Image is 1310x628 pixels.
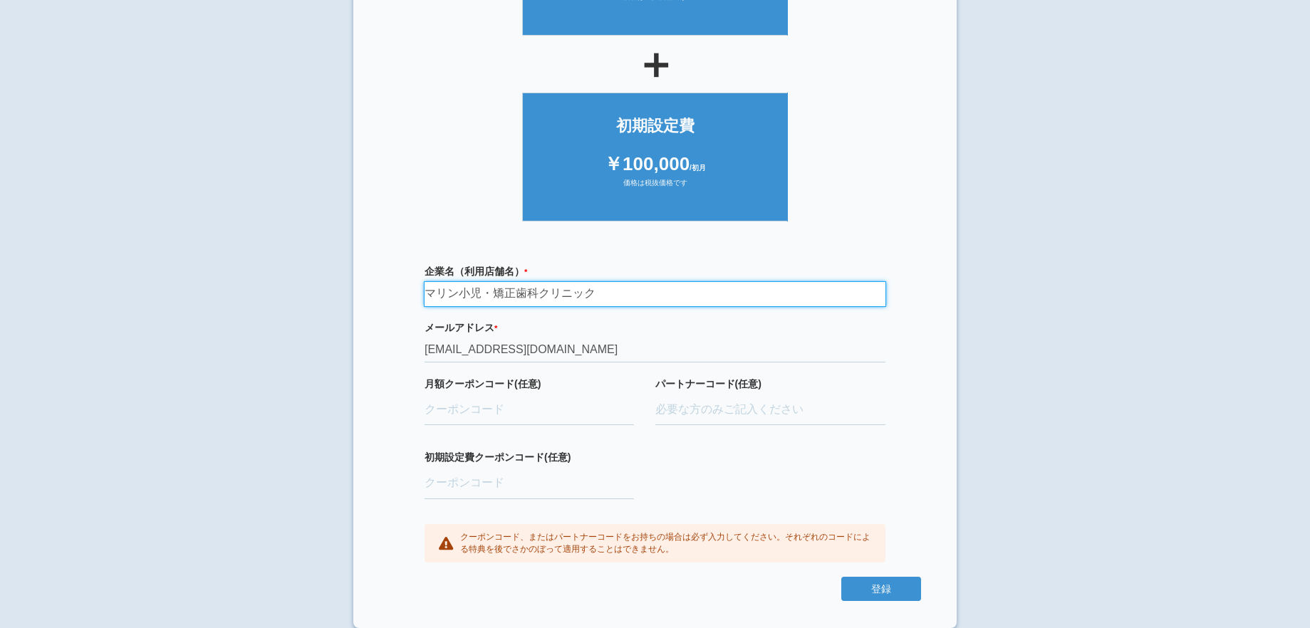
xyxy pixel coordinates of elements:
[425,320,885,335] label: メールアドレス
[425,394,634,426] input: クーポンコード
[425,450,634,464] label: 初期設定費クーポンコード(任意)
[389,43,921,85] div: ＋
[425,264,885,278] label: 企業名（利用店舗名）
[537,151,774,177] div: ￥100,000
[537,178,774,199] div: 価格は税抜価格です
[655,377,886,391] label: パートナーコード(任意)
[425,468,634,499] input: クーポンコード
[690,164,706,172] span: /初月
[425,377,634,391] label: 月額クーポンコード(任意)
[460,531,871,555] p: クーポンコード、またはパートナーコードをお持ちの場合は必ず入力してください。それぞれのコードによる特典を後でさかのぼって適用することはできません。
[655,394,886,426] input: 必要な方のみご記入ください
[537,115,774,137] div: 初期設定費
[841,577,921,601] button: 登録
